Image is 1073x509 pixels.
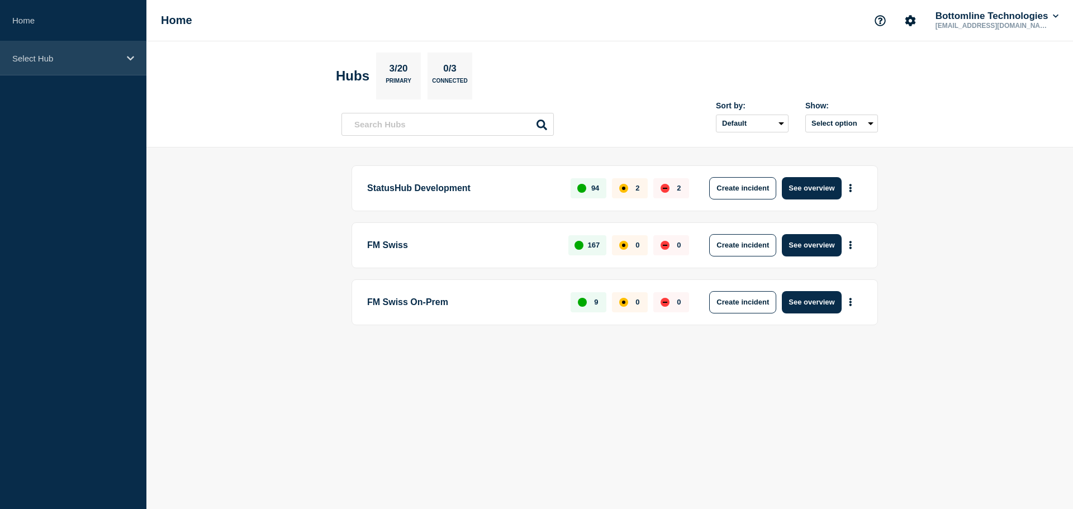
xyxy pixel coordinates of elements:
[868,9,892,32] button: Support
[782,234,841,256] button: See overview
[709,234,776,256] button: Create incident
[367,177,558,199] p: StatusHub Development
[843,178,858,198] button: More actions
[716,115,789,132] select: Sort by
[716,101,789,110] div: Sort by:
[677,241,681,249] p: 0
[12,54,120,63] p: Select Hub
[367,234,556,256] p: FM Swiss
[899,9,922,32] button: Account settings
[661,184,670,193] div: down
[661,298,670,307] div: down
[635,298,639,306] p: 0
[578,298,587,307] div: up
[782,291,841,313] button: See overview
[432,78,467,89] p: Connected
[677,184,681,192] p: 2
[385,63,412,78] p: 3/20
[805,101,878,110] div: Show:
[575,241,583,250] div: up
[577,184,586,193] div: up
[336,68,369,84] h2: Hubs
[782,177,841,199] button: See overview
[619,241,628,250] div: affected
[161,14,192,27] h1: Home
[843,235,858,255] button: More actions
[661,241,670,250] div: down
[709,291,776,313] button: Create incident
[386,78,411,89] p: Primary
[843,292,858,312] button: More actions
[619,184,628,193] div: affected
[588,241,600,249] p: 167
[341,113,554,136] input: Search Hubs
[709,177,776,199] button: Create incident
[594,298,598,306] p: 9
[635,241,639,249] p: 0
[367,291,558,313] p: FM Swiss On-Prem
[635,184,639,192] p: 2
[619,298,628,307] div: affected
[933,11,1061,22] button: Bottomline Technologies
[933,22,1050,30] p: [EMAIL_ADDRESS][DOMAIN_NAME]
[439,63,461,78] p: 0/3
[805,115,878,132] button: Select option
[677,298,681,306] p: 0
[591,184,599,192] p: 94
